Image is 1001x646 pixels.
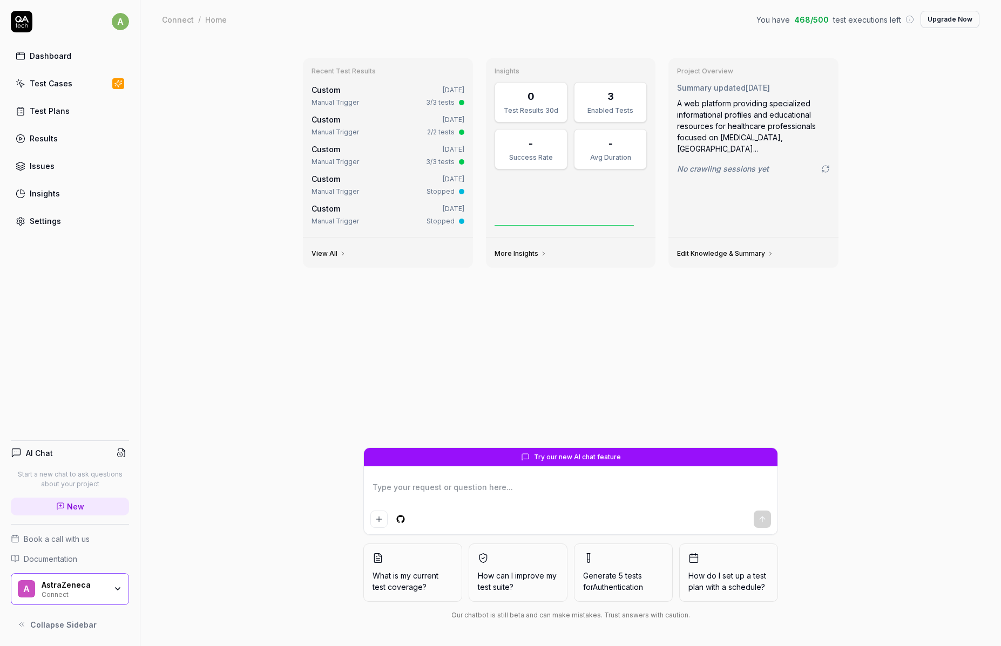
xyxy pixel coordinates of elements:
[581,106,640,115] div: Enabled Tests
[443,175,464,183] time: [DATE]
[527,89,535,104] div: 0
[677,98,830,154] div: A web platform providing specialized informational profiles and educational resources for healthc...
[583,571,643,591] span: Generate 5 tests for Authentication
[312,174,340,183] span: Custom
[921,11,979,28] button: Upgrade Now
[42,580,106,590] div: AstraZeneca
[756,14,790,25] span: You have
[502,106,560,115] div: Test Results 30d
[309,201,466,228] a: Custom[DATE]Manual TriggerStopped
[11,470,129,489] p: Start a new chat to ask questions about your project
[11,73,129,94] a: Test Cases
[67,501,84,512] span: New
[677,163,769,174] span: No crawling sessions yet
[30,188,60,199] div: Insights
[794,14,829,25] span: 468 / 500
[677,67,830,76] h3: Project Overview
[312,145,340,154] span: Custom
[478,570,558,593] span: How can I improve my test suite?
[42,589,106,598] div: Connect
[11,155,129,176] a: Issues
[502,153,560,162] div: Success Rate
[312,67,464,76] h3: Recent Test Results
[30,78,72,89] div: Test Cases
[309,112,466,139] a: Custom[DATE]Manual Trigger2/2 tests
[24,553,77,565] span: Documentation
[112,13,129,30] span: a
[363,543,462,602] button: What is my current test coverage?
[443,115,464,124] time: [DATE]
[529,136,533,151] div: -
[679,543,778,602] button: How do I set up a test plan with a schedule?
[370,511,388,528] button: Add attachment
[581,153,640,162] div: Avg Duration
[11,128,129,149] a: Results
[11,498,129,515] a: New
[312,216,359,226] div: Manual Trigger
[309,141,466,169] a: Custom[DATE]Manual Trigger3/3 tests
[312,249,346,258] a: View All
[11,183,129,204] a: Insights
[309,171,466,199] a: Custom[DATE]Manual TriggerStopped
[677,249,774,258] a: Edit Knowledge & Summary
[30,105,70,117] div: Test Plans
[427,216,455,226] div: Stopped
[426,98,455,107] div: 3/3 tests
[427,187,455,196] div: Stopped
[312,98,359,107] div: Manual Trigger
[607,89,614,104] div: 3
[312,127,359,137] div: Manual Trigger
[30,50,71,62] div: Dashboard
[112,11,129,32] button: a
[30,215,61,227] div: Settings
[363,610,778,620] div: Our chatbot is still beta and can make mistakes. Trust answers with caution.
[746,83,770,92] time: [DATE]
[11,210,129,232] a: Settings
[443,86,464,94] time: [DATE]
[11,100,129,121] a: Test Plans
[688,570,769,593] span: How do I set up a test plan with a schedule?
[312,187,359,196] div: Manual Trigger
[162,14,194,25] div: Connect
[677,83,746,92] span: Summary updated
[443,145,464,153] time: [DATE]
[11,573,129,606] button: AAstraZenecaConnect
[24,533,90,545] span: Book a call with us
[426,157,455,167] div: 3/3 tests
[312,157,359,167] div: Manual Trigger
[198,14,201,25] div: /
[495,249,547,258] a: More Insights
[443,205,464,213] time: [DATE]
[11,614,129,635] button: Collapse Sidebar
[26,447,53,459] h4: AI Chat
[18,580,35,597] span: A
[11,553,129,565] a: Documentation
[312,115,340,124] span: Custom
[427,127,455,137] div: 2/2 tests
[205,14,227,25] div: Home
[312,85,340,94] span: Custom
[309,82,466,110] a: Custom[DATE]Manual Trigger3/3 tests
[469,543,567,602] button: How can I improve my test suite?
[11,533,129,545] a: Book a call with us
[312,204,340,213] span: Custom
[30,619,97,630] span: Collapse Sidebar
[608,136,613,151] div: -
[833,14,901,25] span: test executions left
[30,160,55,172] div: Issues
[11,45,129,66] a: Dashboard
[534,452,621,462] span: Try our new AI chat feature
[30,133,58,144] div: Results
[821,165,830,173] a: Go to crawling settings
[495,67,647,76] h3: Insights
[574,543,673,602] button: Generate 5 tests forAuthentication
[373,570,453,593] span: What is my current test coverage?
